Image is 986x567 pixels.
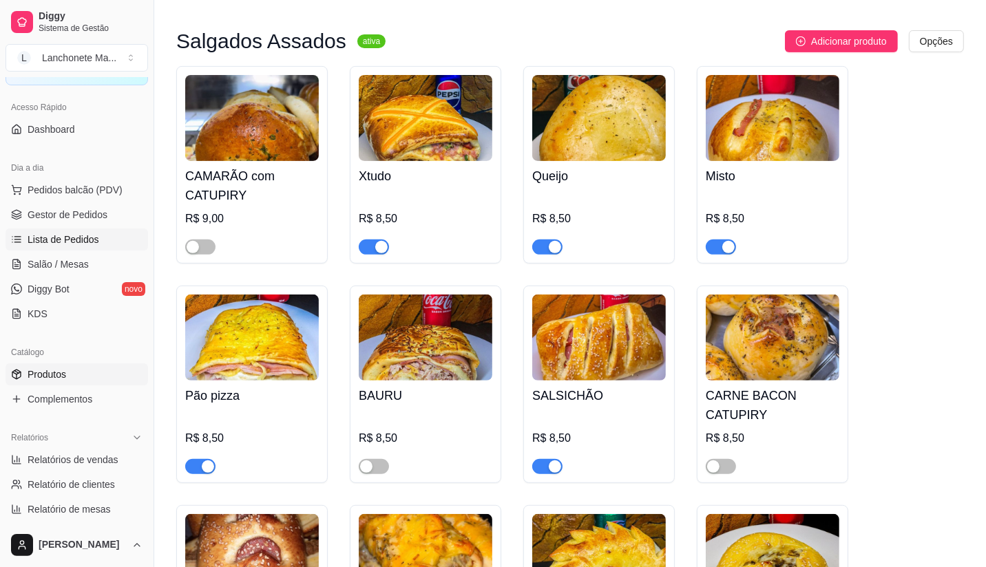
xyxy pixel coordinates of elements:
[6,473,148,495] a: Relatório de clientes
[28,392,92,406] span: Complementos
[6,204,148,226] a: Gestor de Pedidos
[532,295,666,381] img: product-image
[6,228,148,250] a: Lista de Pedidos
[42,51,116,65] div: Lanchonete Ma ...
[6,528,148,561] button: [PERSON_NAME]
[6,388,148,410] a: Complementos
[532,167,666,186] h4: Queijo
[28,502,111,516] span: Relatório de mesas
[6,449,148,471] a: Relatórios de vendas
[28,367,66,381] span: Produtos
[796,36,806,46] span: plus-circle
[185,167,319,205] h4: CAMARÃO com CATUPIRY
[920,34,953,49] span: Opções
[706,167,839,186] h4: Misto
[39,23,143,34] span: Sistema de Gestão
[6,96,148,118] div: Acesso Rápido
[176,33,346,50] h3: Salgados Assados
[28,453,118,467] span: Relatórios de vendas
[11,432,48,443] span: Relatórios
[706,295,839,381] img: product-image
[185,211,319,227] div: R$ 9,00
[6,498,148,520] a: Relatório de mesas
[6,157,148,179] div: Dia a dia
[706,75,839,161] img: product-image
[785,30,898,52] button: Adicionar produto
[359,386,492,405] h4: BAURU
[532,386,666,405] h4: SALSICHÃO
[706,211,839,227] div: R$ 8,50
[39,539,126,551] span: [PERSON_NAME]
[6,303,148,325] a: KDS
[909,30,964,52] button: Opções
[532,430,666,447] div: R$ 8,50
[706,430,839,447] div: R$ 8,50
[357,34,386,48] sup: ativa
[6,118,148,140] a: Dashboard
[185,295,319,381] img: product-image
[39,10,143,23] span: Diggy
[359,75,492,161] img: product-image
[28,307,48,321] span: KDS
[6,253,148,275] a: Salão / Mesas
[28,208,107,222] span: Gestor de Pedidos
[6,44,148,72] button: Select a team
[532,75,666,161] img: product-image
[532,211,666,227] div: R$ 8,50
[706,386,839,425] h4: CARNE BACON CATUPIRY
[359,167,492,186] h4: Xtudo
[6,341,148,363] div: Catálogo
[6,6,148,39] a: DiggySistema de Gestão
[359,430,492,447] div: R$ 8,50
[6,278,148,300] a: Diggy Botnovo
[28,183,123,197] span: Pedidos balcão (PDV)
[6,363,148,385] a: Produtos
[185,386,319,405] h4: Pão pizza
[28,257,89,271] span: Salão / Mesas
[28,478,115,491] span: Relatório de clientes
[28,282,70,296] span: Diggy Bot
[185,75,319,161] img: product-image
[185,430,319,447] div: R$ 8,50
[359,211,492,227] div: R$ 8,50
[6,179,148,201] button: Pedidos balcão (PDV)
[28,122,75,136] span: Dashboard
[359,295,492,381] img: product-image
[17,51,31,65] span: L
[28,233,99,246] span: Lista de Pedidos
[811,34,887,49] span: Adicionar produto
